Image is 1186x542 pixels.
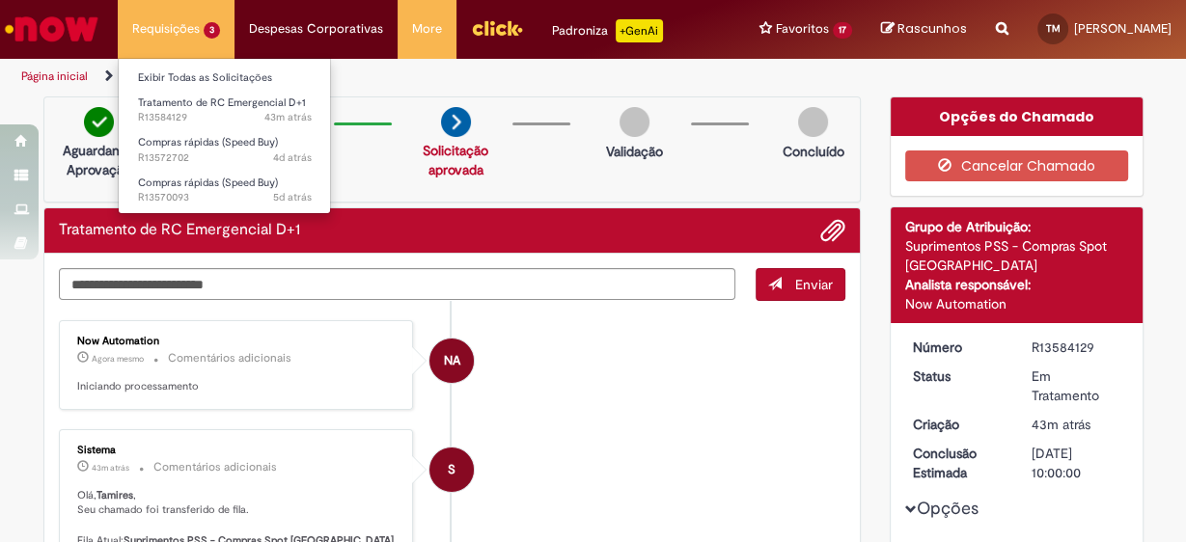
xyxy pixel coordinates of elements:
span: 4d atrás [273,150,312,165]
a: Página inicial [21,68,88,84]
span: Despesas Corporativas [249,19,383,39]
div: Grupo de Atribuição: [905,217,1128,236]
h2: Tratamento de RC Emergencial D+1 Histórico de tíquete [59,222,300,239]
div: Now Automation [77,336,399,347]
span: Compras rápidas (Speed Buy) [138,135,278,149]
span: Requisições [132,19,200,39]
a: Aberto R13572702 : Compras rápidas (Speed Buy) [119,132,331,168]
span: Agora mesmo [92,353,144,365]
dt: Status [898,366,1017,386]
img: click_logo_yellow_360x200.png [471,14,523,42]
span: Tratamento de RC Emergencial D+1 [138,95,306,110]
time: 01/10/2025 08:24:45 [92,462,129,474]
div: Suprimentos PSS - Compras Spot [GEOGRAPHIC_DATA] [905,236,1128,275]
a: Aberto R13584129 : Tratamento de RC Emergencial D+1 [119,93,331,128]
p: +GenAi [616,19,663,42]
ul: Requisições [118,58,331,214]
span: Rascunhos [897,19,967,38]
a: Exibir Todas as Solicitações [119,68,331,89]
dt: Número [898,338,1017,357]
img: ServiceNow [2,10,101,48]
span: Favoritos [776,19,829,39]
span: Compras rápidas (Speed Buy) [138,176,278,190]
p: Aguardando Aprovação [52,141,146,179]
a: Aberto R13570093 : Compras rápidas (Speed Buy) [119,173,331,208]
img: img-circle-grey.png [798,107,828,137]
p: Validação [606,142,663,161]
button: Enviar [756,268,845,301]
ul: Trilhas de página [14,59,776,95]
span: Enviar [795,276,833,293]
div: [DATE] 10:00:00 [1032,444,1121,482]
span: [PERSON_NAME] [1074,20,1172,37]
div: Sistema [77,445,399,456]
dt: Conclusão Estimada [898,444,1017,482]
div: System [429,447,474,492]
small: Comentários adicionais [168,350,291,366]
span: NA [444,338,460,384]
dt: Criação [898,415,1017,434]
a: Solicitação aprovada [423,142,488,178]
span: 5d atrás [273,190,312,204]
time: 01/10/2025 09:06:58 [92,353,144,365]
img: img-circle-grey.png [620,107,649,137]
textarea: Digite sua mensagem aqui... [59,268,736,300]
span: 17 [833,22,852,39]
div: R13584129 [1032,338,1121,357]
span: R13584129 [138,110,312,125]
span: More [412,19,442,39]
span: 43m atrás [264,110,312,124]
img: arrow-next.png [441,107,471,137]
button: Adicionar anexos [820,218,845,243]
button: Cancelar Chamado [905,150,1128,181]
div: Now Automation [429,339,474,383]
b: Tamires [97,488,133,502]
time: 01/10/2025 08:24:44 [264,110,312,124]
span: TM [1046,22,1061,35]
time: 01/10/2025 08:24:42 [1032,416,1090,433]
a: Rascunhos [881,20,967,39]
span: 43m atrás [92,462,129,474]
span: R13570093 [138,190,312,205]
div: Opções do Chamado [891,97,1143,136]
div: Padroniza [552,19,663,42]
div: Em Tratamento [1032,366,1121,405]
time: 27/09/2025 09:30:05 [273,150,312,165]
p: Iniciando processamento [77,379,399,394]
time: 26/09/2025 11:24:09 [273,190,312,204]
span: S [448,447,455,493]
span: R13572702 [138,150,312,166]
div: Analista responsável: [905,275,1128,294]
div: 01/10/2025 08:24:42 [1032,415,1121,434]
div: Now Automation [905,294,1128,313]
p: Concluído [782,142,843,161]
span: 43m atrás [1032,416,1090,433]
img: check-circle-green.png [84,107,114,137]
span: 3 [204,22,220,39]
small: Comentários adicionais [153,459,277,475]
